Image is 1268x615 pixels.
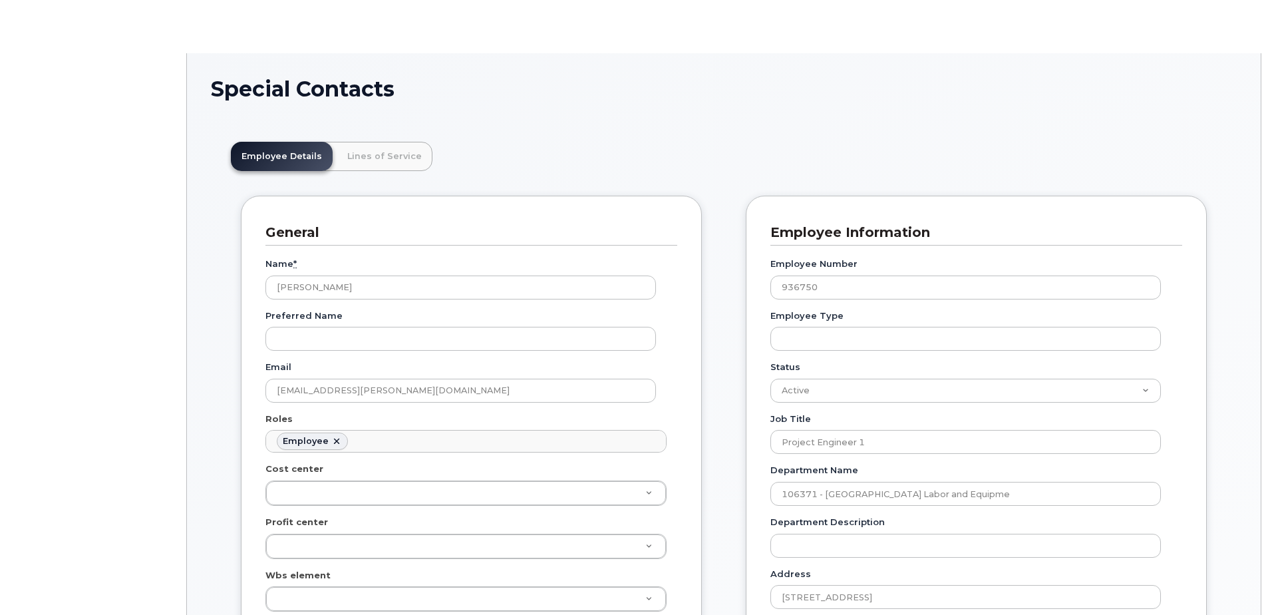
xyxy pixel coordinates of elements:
[337,142,432,171] a: Lines of Service
[265,516,328,528] label: Profit center
[265,258,297,270] label: Name
[265,224,667,242] h3: General
[770,361,800,373] label: Status
[770,413,811,425] label: Job Title
[265,413,293,425] label: Roles
[770,224,1172,242] h3: Employee Information
[265,569,331,582] label: Wbs element
[770,464,858,477] label: Department Name
[293,258,297,269] abbr: required
[265,361,291,373] label: Email
[770,516,885,528] label: Department Description
[770,309,844,322] label: Employee Type
[770,258,858,270] label: Employee Number
[231,142,333,171] a: Employee Details
[265,309,343,322] label: Preferred Name
[770,568,811,580] label: Address
[265,463,323,475] label: Cost center
[211,77,1237,101] h1: Special Contacts
[283,436,329,447] div: Employee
